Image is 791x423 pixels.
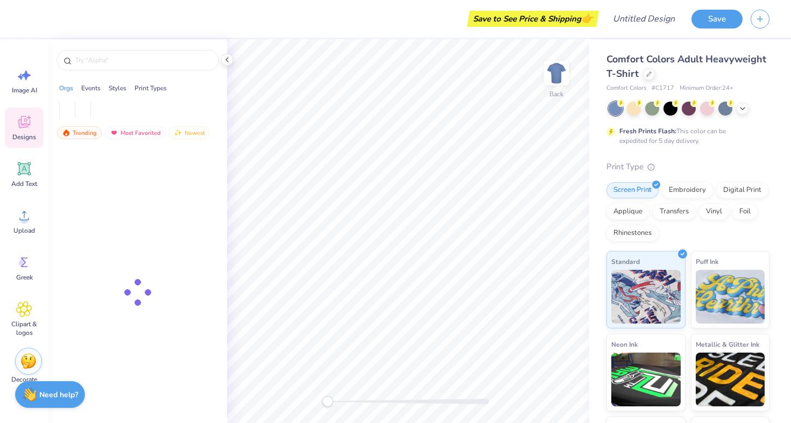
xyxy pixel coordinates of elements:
[604,8,683,30] input: Untitled Design
[606,182,659,198] div: Screen Print
[12,86,37,95] span: Image AI
[16,273,33,282] span: Greek
[549,89,563,99] div: Back
[619,127,676,135] strong: Fresh Prints Flash:
[732,204,758,220] div: Foil
[680,84,733,93] span: Minimum Order: 24 +
[322,396,333,407] div: Accessibility label
[39,390,78,400] strong: Need help?
[619,126,752,146] div: This color can be expedited for 5 day delivery.
[109,83,126,93] div: Styles
[606,204,649,220] div: Applique
[135,83,167,93] div: Print Types
[696,270,765,324] img: Puff Ink
[470,11,596,27] div: Save to See Price & Shipping
[110,129,118,137] img: most_fav.gif
[611,353,681,406] img: Neon Ink
[59,83,73,93] div: Orgs
[606,161,769,173] div: Print Type
[13,226,35,235] span: Upload
[691,10,743,28] button: Save
[611,339,638,350] span: Neon Ink
[611,256,640,267] span: Standard
[606,53,766,80] span: Comfort Colors Adult Heavyweight T-Shirt
[81,83,101,93] div: Events
[174,129,182,137] img: newest.gif
[716,182,768,198] div: Digital Print
[105,126,166,139] div: Most Favorited
[546,62,567,84] img: Back
[696,353,765,406] img: Metallic & Glitter Ink
[12,133,36,141] span: Designs
[57,126,102,139] div: Trending
[606,84,646,93] span: Comfort Colors
[606,225,659,241] div: Rhinestones
[696,256,718,267] span: Puff Ink
[652,84,674,93] span: # C1717
[653,204,696,220] div: Transfers
[611,270,681,324] img: Standard
[662,182,713,198] div: Embroidery
[581,12,593,25] span: 👉
[74,55,212,66] input: Try "Alpha"
[696,339,759,350] span: Metallic & Glitter Ink
[699,204,729,220] div: Vinyl
[62,129,70,137] img: trending.gif
[11,375,37,384] span: Decorate
[169,126,210,139] div: Newest
[11,180,37,188] span: Add Text
[6,320,42,337] span: Clipart & logos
